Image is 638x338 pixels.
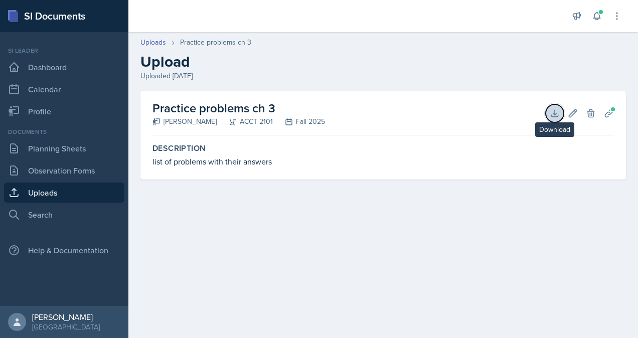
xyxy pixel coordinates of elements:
[152,143,614,153] label: Description
[152,99,325,117] h2: Practice problems ch 3
[4,57,124,77] a: Dashboard
[546,104,564,122] button: Download
[4,46,124,55] div: Si leader
[273,116,325,127] div: Fall 2025
[4,127,124,136] div: Documents
[4,205,124,225] a: Search
[140,71,626,81] div: Uploaded [DATE]
[217,116,273,127] div: ACCT 2101
[4,240,124,260] div: Help & Documentation
[32,312,100,322] div: [PERSON_NAME]
[4,183,124,203] a: Uploads
[140,37,166,48] a: Uploads
[140,53,626,71] h2: Upload
[152,116,217,127] div: [PERSON_NAME]
[152,155,614,167] div: list of problems with their answers
[32,322,100,332] div: [GEOGRAPHIC_DATA]
[180,37,251,48] div: Practice problems ch 3
[4,138,124,158] a: Planning Sheets
[4,101,124,121] a: Profile
[4,79,124,99] a: Calendar
[4,160,124,181] a: Observation Forms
